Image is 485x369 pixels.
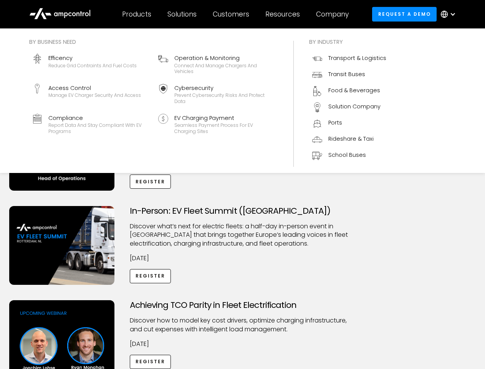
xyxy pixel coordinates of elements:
[130,269,171,283] a: Register
[48,114,149,122] div: Compliance
[174,54,275,62] div: Operation & Monitoring
[309,115,389,131] a: Ports
[130,175,171,189] a: Register
[48,84,141,92] div: Access Control
[328,70,365,78] div: Transit Buses
[328,135,374,143] div: Rideshare & Taxi
[309,99,389,115] a: Solution Company
[328,54,386,62] div: Transport & Logistics
[328,118,342,127] div: Ports
[328,86,380,95] div: Food & Beverages
[130,355,171,369] a: Register
[130,222,356,248] p: ​Discover what’s next for electric fleets: a half-day in-person event in [GEOGRAPHIC_DATA] that b...
[130,316,356,334] p: Discover how to model key cost drivers, optimize charging infrastructure, and cut expenses with i...
[309,38,389,46] div: By industry
[309,83,389,99] a: Food & Beverages
[122,10,151,18] div: Products
[29,111,152,138] a: ComplianceReport data and stay compliant with EV programs
[48,122,149,134] div: Report data and stay compliant with EV programs
[130,340,356,348] p: [DATE]
[29,81,152,108] a: Access ControlManage EV charger security and access
[130,300,356,310] h3: Achieving TCO Parity in Fleet Electrification
[309,67,389,83] a: Transit Buses
[155,81,278,108] a: CybersecurityPrevent cybersecurity risks and protect data
[328,151,366,159] div: School Buses
[48,54,137,62] div: Efficency
[167,10,197,18] div: Solutions
[213,10,249,18] div: Customers
[316,10,349,18] div: Company
[265,10,300,18] div: Resources
[48,92,141,98] div: Manage EV charger security and access
[174,122,275,134] div: Seamless Payment Process for EV Charging Sites
[309,51,389,67] a: Transport & Logistics
[174,114,275,122] div: EV Charging Payment
[174,92,275,104] div: Prevent cybersecurity risks and protect data
[155,51,278,78] a: Operation & MonitoringConnect and manage chargers and vehicles
[130,254,356,263] p: [DATE]
[29,51,152,78] a: EfficencyReduce grid contraints and fuel costs
[328,102,381,111] div: Solution Company
[309,148,389,164] a: School Buses
[174,63,275,75] div: Connect and manage chargers and vehicles
[155,111,278,138] a: EV Charging PaymentSeamless Payment Process for EV Charging Sites
[309,131,389,148] a: Rideshare & Taxi
[130,206,356,216] h3: In-Person: EV Fleet Summit ([GEOGRAPHIC_DATA])
[29,38,278,46] div: By business need
[174,84,275,92] div: Cybersecurity
[48,63,137,69] div: Reduce grid contraints and fuel costs
[372,7,437,21] a: Request a demo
